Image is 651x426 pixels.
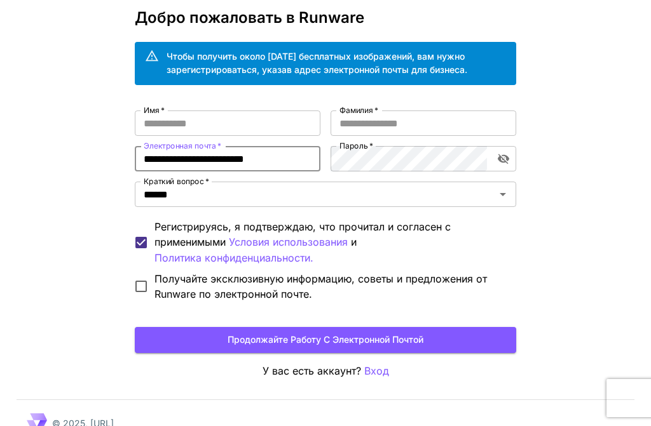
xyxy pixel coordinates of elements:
ya-tr-span: Политика конфиденциальности. [154,251,313,264]
ya-tr-span: Получайте эксклюзивную информацию, советы и предложения от Runware по электронной почте. [154,272,487,300]
button: Продолжайте работу с электронной почтой [135,327,516,353]
ya-tr-span: Добро пожаловать в Runware [135,8,364,27]
ya-tr-span: Регистрируясь, я подтверждаю, что прочитал и согласен с применимыми [154,220,451,248]
ya-tr-span: Чтобы получить около [DATE] бесплатных изображений, вам нужно зарегистрироваться, указав адрес эл... [167,51,467,75]
button: Регистрируясь, я подтверждаю, что прочитал и согласен с применимыми и Политика конфиденциальности. [229,234,348,250]
ya-tr-span: Вход [364,364,389,377]
ya-tr-span: Пароль [339,141,367,150]
ya-tr-span: Условия использования [229,236,348,248]
ya-tr-span: и [351,236,357,248]
button: Регистрируясь, я подтверждаю, что прочитал и согласен с применимыми Условия использования и [154,250,313,266]
ya-tr-span: Краткий вопрос [144,176,204,186]
ya-tr-span: У вас есть аккаунт? [263,364,361,377]
ya-tr-span: Имя [144,105,160,115]
ya-tr-span: Фамилия [339,105,373,115]
ya-tr-span: Продолжайте работу с электронной почтой [228,332,423,348]
button: переключить видимость пароля [492,147,515,170]
ya-tr-span: Электронная почта [144,141,216,150]
button: Открыть [494,185,512,203]
button: Вход [364,363,389,379]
